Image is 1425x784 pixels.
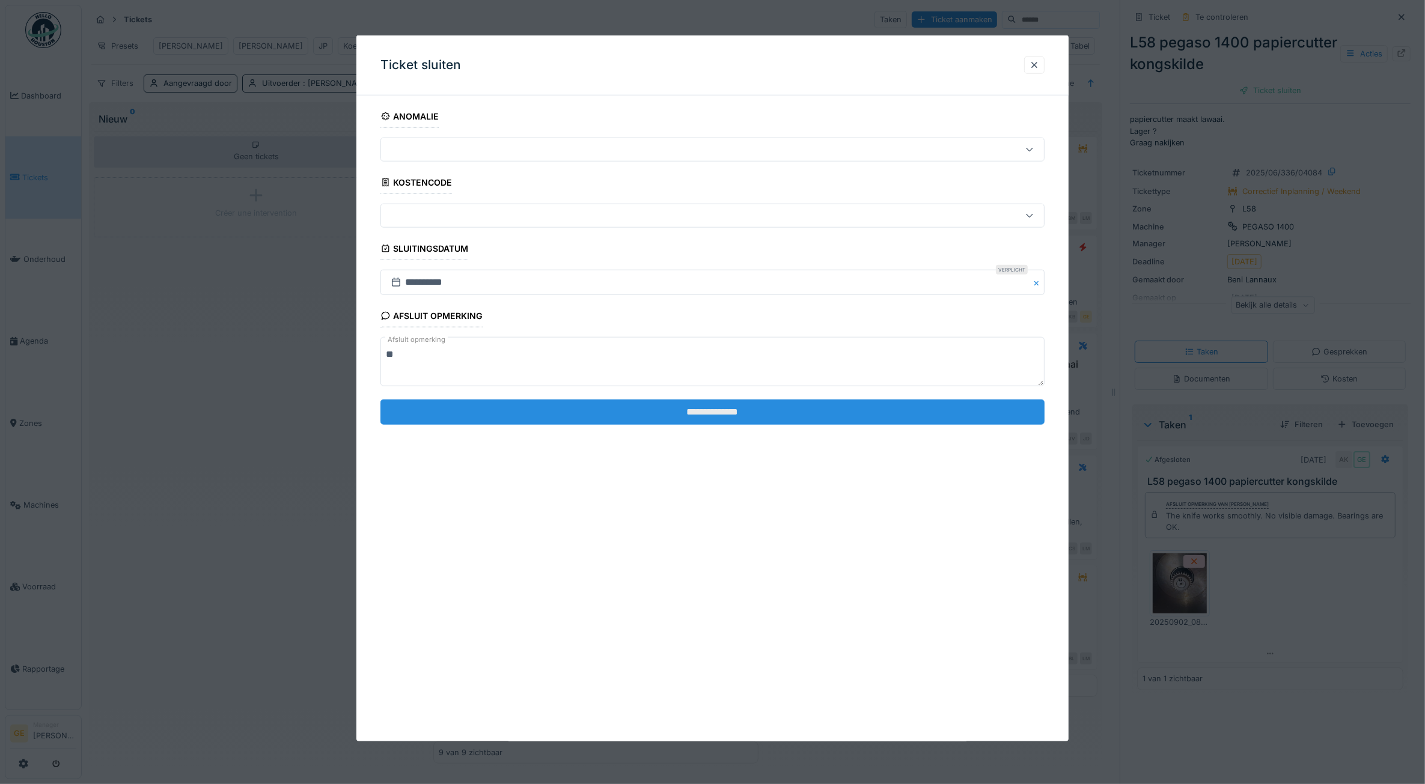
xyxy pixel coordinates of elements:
[380,108,439,128] div: Anomalie
[380,307,483,327] div: Afsluit opmerking
[385,332,448,347] label: Afsluit opmerking
[380,58,461,73] h3: Ticket sluiten
[380,174,453,194] div: Kostencode
[1031,270,1045,295] button: Close
[996,265,1028,275] div: Verplicht
[380,240,469,260] div: Sluitingsdatum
